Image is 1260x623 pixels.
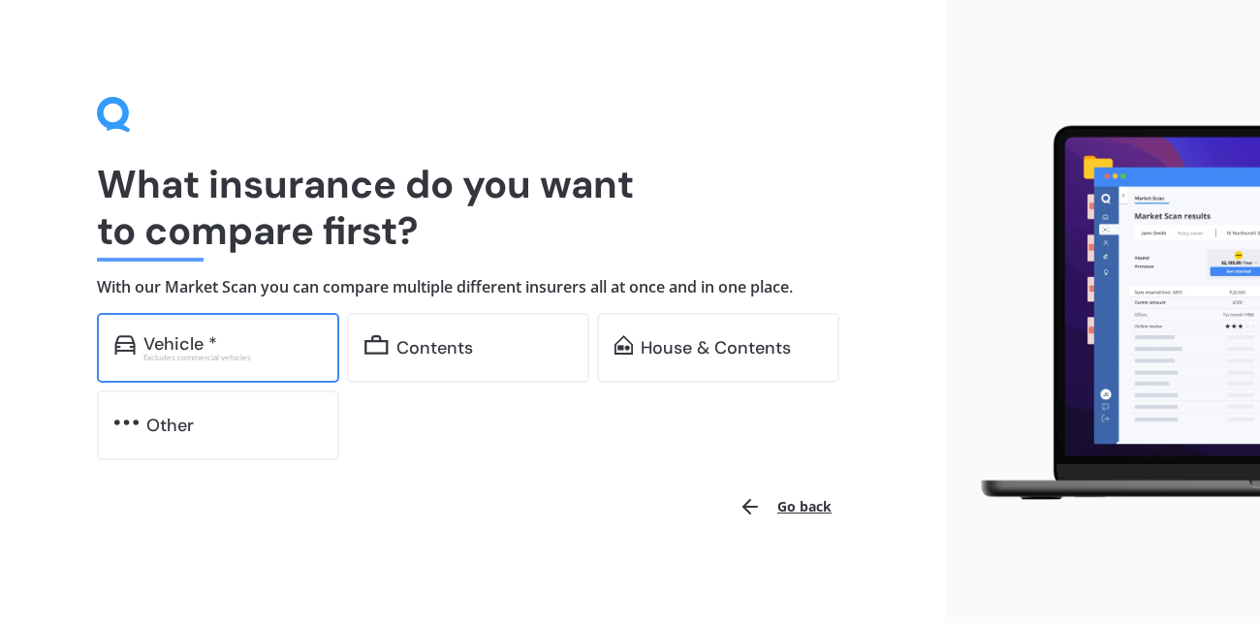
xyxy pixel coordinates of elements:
[143,334,217,354] div: Vehicle *
[143,354,322,361] div: Excludes commercial vehicles
[396,338,473,358] div: Contents
[961,117,1260,511] img: laptop.webp
[114,335,136,355] img: car.f15378c7a67c060ca3f3.svg
[97,277,848,297] h4: With our Market Scan you can compare multiple different insurers all at once and in one place.
[641,338,791,358] div: House & Contents
[727,483,843,530] button: Go back
[97,161,848,254] h1: What insurance do you want to compare first?
[146,416,194,435] div: Other
[614,335,633,355] img: home-and-contents.b802091223b8502ef2dd.svg
[114,413,139,432] img: other.81dba5aafe580aa69f38.svg
[364,335,389,355] img: content.01f40a52572271636b6f.svg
